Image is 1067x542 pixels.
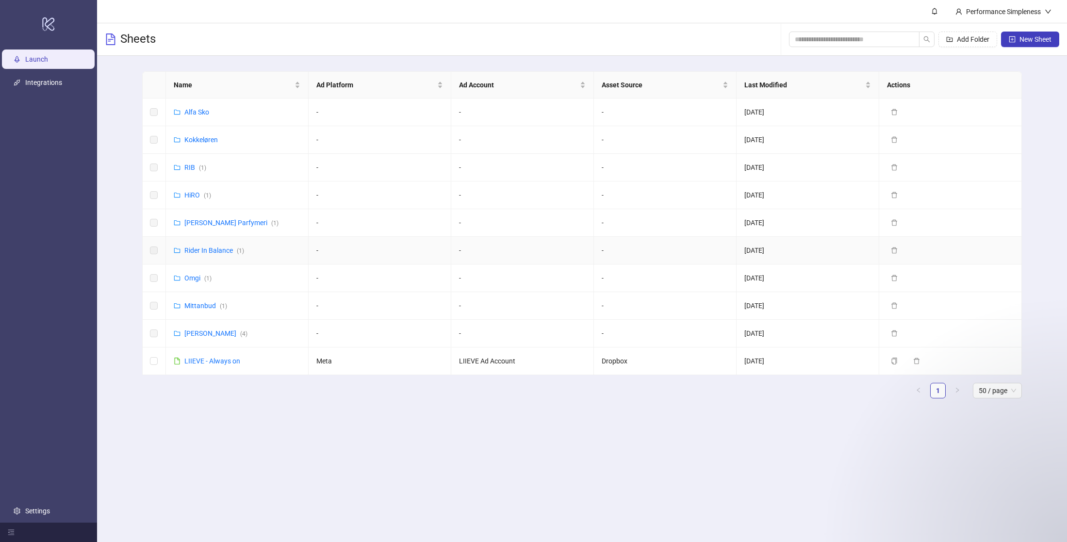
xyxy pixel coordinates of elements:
a: HiRO(1) [184,191,211,199]
button: right [950,383,965,398]
a: Settings [25,507,50,515]
td: - [451,237,594,264]
a: Omgi(1) [184,274,212,282]
span: folder [174,330,181,337]
span: plus-square [1009,36,1016,43]
td: - [451,181,594,209]
td: [DATE] [737,320,879,347]
a: 1 [931,383,945,398]
span: search [923,36,930,43]
span: ( 1 ) [220,303,227,310]
td: [DATE] [737,126,879,154]
span: bell [931,8,938,15]
a: Integrations [25,79,62,86]
span: folder [174,275,181,281]
td: LIIEVE Ad Account [451,347,594,375]
span: menu-fold [8,529,15,536]
td: - [451,99,594,126]
a: Mittanbud(1) [184,302,227,310]
a: Alfa Sko [184,108,209,116]
span: Add Folder [957,35,989,43]
span: delete [891,219,898,226]
span: New Sheet [1019,35,1051,43]
td: - [451,154,594,181]
span: delete [891,136,898,143]
span: ( 4 ) [240,330,247,337]
li: Next Page [950,383,965,398]
td: - [451,320,594,347]
span: Name [174,80,293,90]
span: folder [174,247,181,254]
button: New Sheet [1001,32,1059,47]
a: [PERSON_NAME](4) [184,329,247,337]
span: folder-add [946,36,953,43]
span: folder [174,109,181,115]
span: delete [891,330,898,337]
span: folder [174,136,181,143]
td: Dropbox [594,347,737,375]
span: Asset Source [602,80,721,90]
td: - [309,99,451,126]
th: Last Modified [737,72,879,99]
td: - [309,181,451,209]
span: copy [891,358,898,364]
th: Name [166,72,309,99]
span: delete [891,192,898,198]
h3: Sheets [120,32,156,47]
span: down [1045,8,1051,15]
td: [DATE] [737,237,879,264]
span: Ad Account [459,80,578,90]
span: delete [891,247,898,254]
td: - [594,264,737,292]
td: - [309,292,451,320]
td: - [594,209,737,237]
span: folder [174,164,181,171]
td: - [309,264,451,292]
td: [DATE] [737,209,879,237]
span: delete [891,109,898,115]
td: - [451,292,594,320]
button: Add Folder [938,32,997,47]
td: - [451,126,594,154]
span: file [174,358,181,364]
td: - [309,209,451,237]
th: Ad Platform [309,72,451,99]
a: LIIEVE - Always on [184,357,240,365]
span: Ad Platform [316,80,435,90]
td: [DATE] [737,99,879,126]
th: Actions [879,72,1022,99]
span: folder [174,302,181,309]
span: delete [891,275,898,281]
td: - [309,154,451,181]
a: Launch [25,55,48,63]
td: - [309,126,451,154]
td: [DATE] [737,264,879,292]
td: - [594,292,737,320]
td: - [594,154,737,181]
div: Page Size [973,383,1022,398]
span: ( 1 ) [204,192,211,199]
td: [DATE] [737,292,879,320]
td: [DATE] [737,181,879,209]
button: left [911,383,926,398]
a: Kokkeløren [184,136,218,144]
td: - [594,237,737,264]
td: - [309,320,451,347]
td: - [594,320,737,347]
a: Rider In Balance(1) [184,246,244,254]
span: ( 1 ) [237,247,244,254]
td: - [309,237,451,264]
div: Performance Simpleness [962,6,1045,17]
span: ( 1 ) [271,220,279,227]
span: left [916,387,921,393]
a: [PERSON_NAME] Parfymeri(1) [184,219,279,227]
th: Ad Account [451,72,594,99]
span: file-text [105,33,116,45]
td: - [451,264,594,292]
span: delete [913,358,920,364]
td: - [594,126,737,154]
span: user [955,8,962,15]
th: Asset Source [594,72,737,99]
span: folder [174,192,181,198]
